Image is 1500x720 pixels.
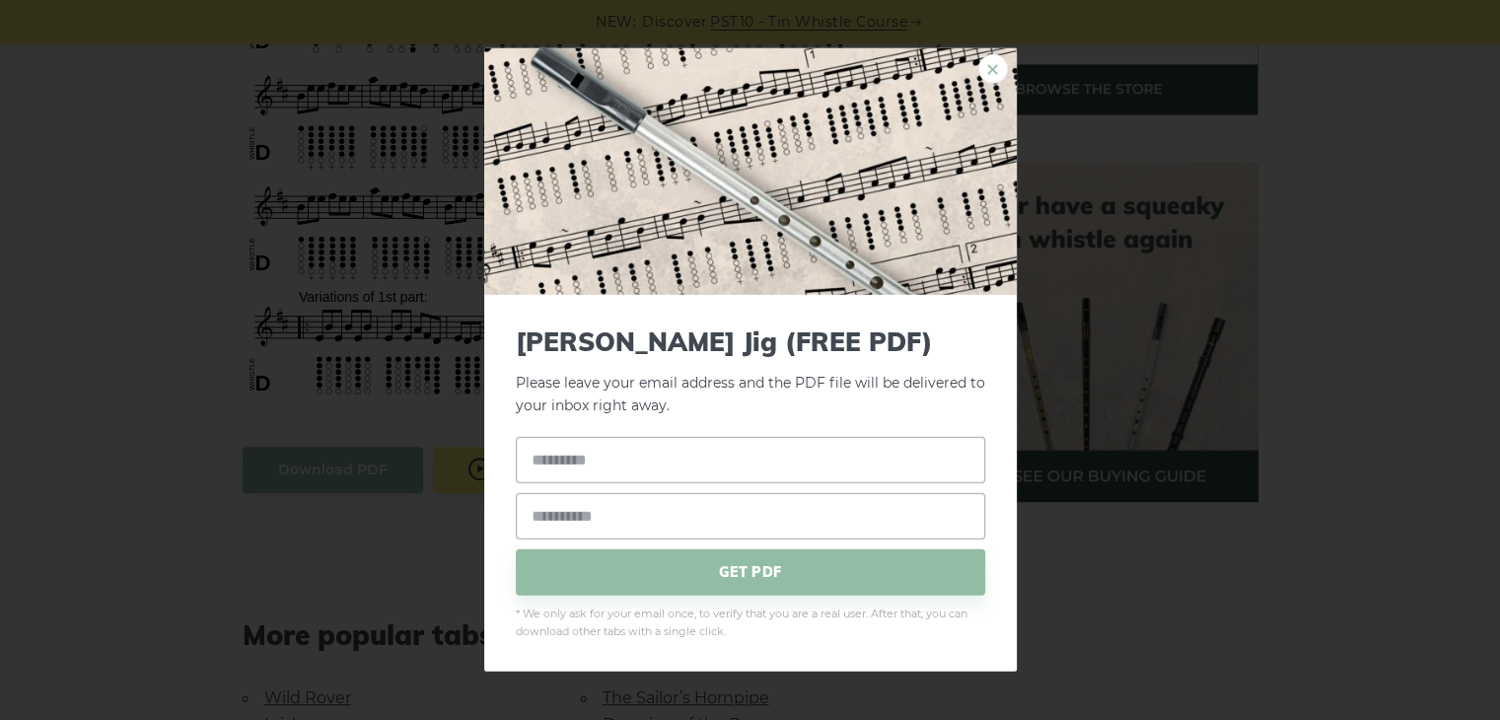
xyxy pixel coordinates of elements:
[516,548,985,595] span: GET PDF
[516,326,985,417] p: Please leave your email address and the PDF file will be delivered to your inbox right away.
[516,605,985,640] span: * We only ask for your email once, to verify that you are a real user. After that, you can downlo...
[484,48,1017,295] img: Tin Whistle Tab Preview
[978,54,1008,84] a: ×
[516,326,985,357] span: [PERSON_NAME] Jig (FREE PDF)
